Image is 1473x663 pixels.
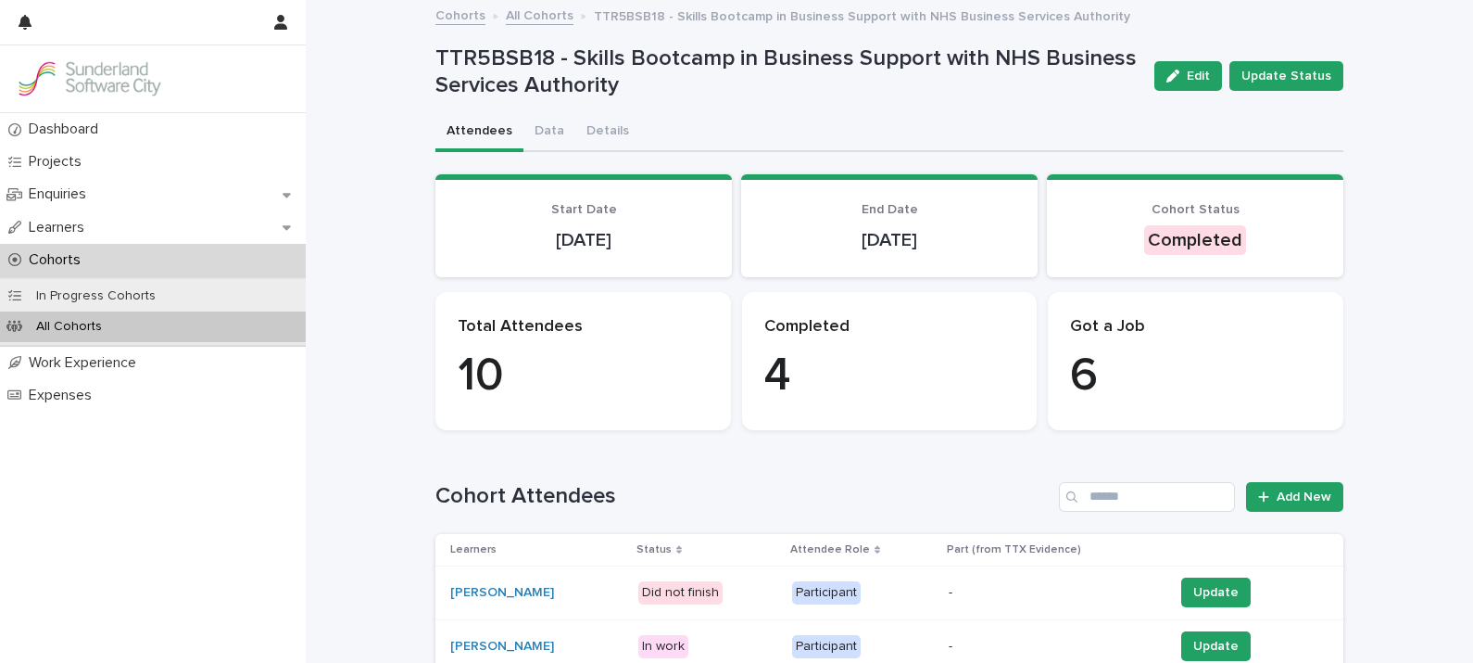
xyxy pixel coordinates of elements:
p: 4 [764,349,1015,404]
input: Search [1059,482,1235,512]
div: Participant [792,635,861,658]
span: Update [1193,583,1239,602]
p: 6 [1070,349,1321,404]
p: Projects [21,153,96,171]
button: Data [523,113,575,152]
div: In work [638,635,688,658]
button: Update [1181,578,1251,607]
p: All Cohorts [21,319,117,335]
p: [DATE] [763,229,1015,251]
button: Edit [1154,61,1222,91]
p: TTR5BSB18 - Skills Bootcamp in Business Support with NHS Business Services Authority [435,45,1139,99]
p: Dashboard [21,121,113,138]
button: Update Status [1229,61,1343,91]
p: Learners [21,219,99,236]
button: Attendees [435,113,523,152]
a: Cohorts [435,4,485,25]
span: Start Date [551,203,617,216]
p: TTR5BSB18 - Skills Bootcamp in Business Support with NHS Business Services Authority [594,5,1130,25]
span: Cohort Status [1152,203,1240,216]
p: Attendee Role [790,540,870,560]
a: [PERSON_NAME] [450,639,554,655]
a: All Cohorts [506,4,573,25]
span: Add New [1277,491,1331,504]
tr: [PERSON_NAME] Did not finishParticipant-Update [435,566,1343,619]
a: Add New [1246,482,1343,512]
img: GVzBcg19RCOYju8xzymn [15,60,163,97]
h1: Cohort Attendees [435,483,1051,510]
span: Edit [1187,70,1210,83]
p: Got a Job [1070,317,1321,338]
p: Expenses [21,387,107,404]
div: Completed [1144,225,1246,255]
p: Learners [450,540,497,560]
div: Participant [792,581,861,605]
p: - [949,639,1159,655]
div: Did not finish [638,581,723,605]
span: Update [1193,637,1239,656]
p: Completed [764,317,1015,338]
p: In Progress Cohorts [21,288,170,304]
button: Details [575,113,640,152]
p: 10 [458,349,709,404]
button: Update [1181,631,1251,661]
span: Update Status [1241,67,1331,85]
span: End Date [862,203,918,216]
p: Work Experience [21,354,151,372]
p: Status [636,540,672,560]
p: [DATE] [458,229,710,251]
p: Enquiries [21,185,101,203]
a: [PERSON_NAME] [450,585,554,601]
p: Total Attendees [458,317,709,338]
p: Cohorts [21,251,95,269]
p: - [949,585,1159,601]
p: Part (from TTX Evidence) [947,540,1081,560]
